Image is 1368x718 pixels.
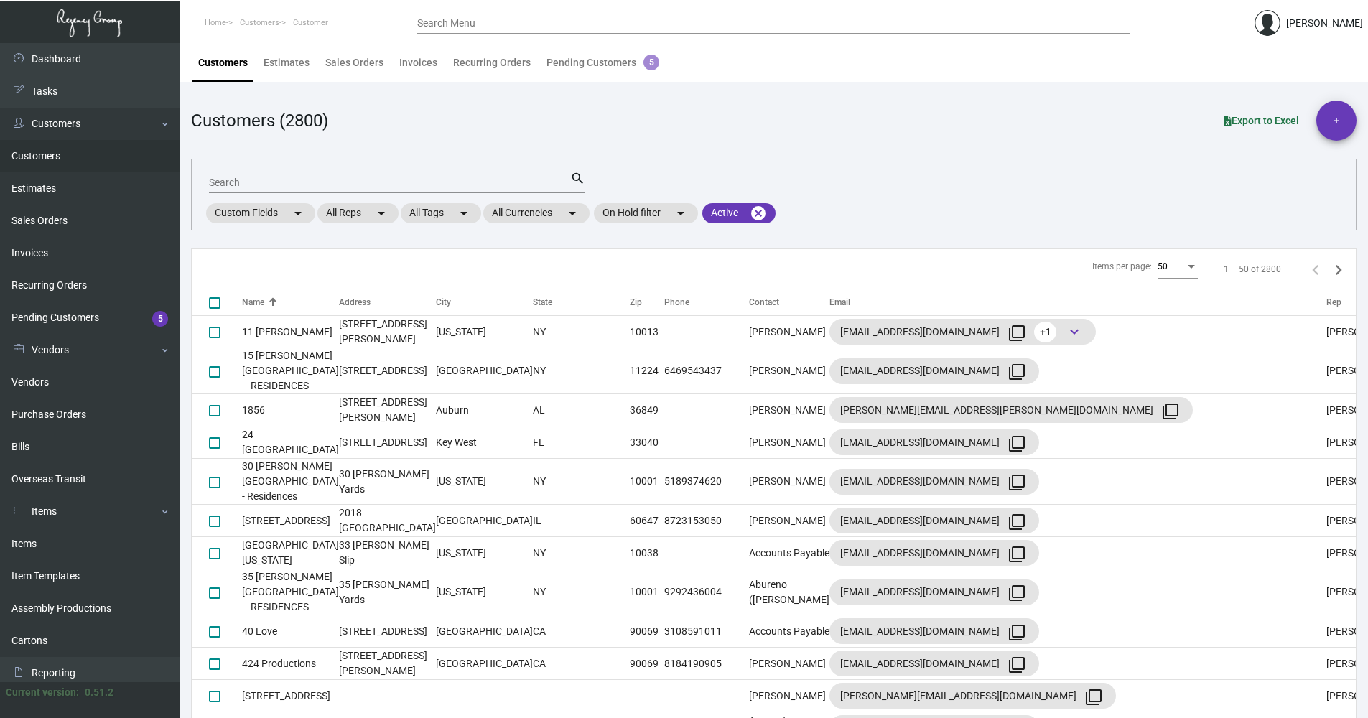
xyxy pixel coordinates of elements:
[242,348,339,394] td: 15 [PERSON_NAME][GEOGRAPHIC_DATA] – RESIDENCES
[289,205,307,222] mat-icon: arrow_drop_down
[242,648,339,680] td: 424 Productions
[749,296,779,309] div: Contact
[436,296,451,309] div: City
[840,431,1028,454] div: [EMAIL_ADDRESS][DOMAIN_NAME]
[373,205,390,222] mat-icon: arrow_drop_down
[840,620,1028,643] div: [EMAIL_ADDRESS][DOMAIN_NAME]
[664,505,749,537] td: 8723153050
[749,615,829,648] td: Accounts Payable
[533,348,630,394] td: NY
[664,648,749,680] td: 8184190905
[1304,258,1327,281] button: Previous page
[436,537,533,569] td: [US_STATE]
[436,316,533,348] td: [US_STATE]
[749,296,829,309] div: Contact
[242,680,339,712] td: [STREET_ADDRESS]
[339,615,436,648] td: [STREET_ADDRESS]
[206,203,315,223] mat-chip: Custom Fields
[1066,323,1083,340] span: keyboard_arrow_down
[1327,258,1350,281] button: Next page
[6,685,79,700] div: Current version:
[242,459,339,505] td: 30 [PERSON_NAME][GEOGRAPHIC_DATA] - Residences
[630,569,664,615] td: 10001
[749,316,829,348] td: [PERSON_NAME]
[1008,325,1025,342] mat-icon: filter_none
[1008,474,1025,491] mat-icon: filter_none
[829,289,1326,316] th: Email
[436,394,533,426] td: Auburn
[702,203,776,223] mat-chip: Active
[1316,101,1357,141] button: +
[533,426,630,459] td: FL
[399,55,437,70] div: Invoices
[749,459,829,505] td: [PERSON_NAME]
[1255,10,1280,36] img: admin@bootstrapmaster.com
[630,296,642,309] div: Zip
[664,348,749,394] td: 6469543437
[533,296,630,309] div: State
[1286,16,1363,31] div: [PERSON_NAME]
[630,296,664,309] div: Zip
[264,55,310,70] div: Estimates
[339,648,436,680] td: [STREET_ADDRESS][PERSON_NAME]
[240,18,279,27] span: Customers
[749,505,829,537] td: [PERSON_NAME]
[546,55,659,70] div: Pending Customers
[1008,624,1025,641] mat-icon: filter_none
[1224,263,1281,276] div: 1 – 50 of 2800
[1162,403,1179,420] mat-icon: filter_none
[630,505,664,537] td: 60647
[749,648,829,680] td: [PERSON_NAME]
[1008,435,1025,452] mat-icon: filter_none
[664,296,689,309] div: Phone
[1158,261,1168,271] span: 50
[664,569,749,615] td: 9292436004
[533,316,630,348] td: NY
[401,203,481,223] mat-chip: All Tags
[339,394,436,426] td: [STREET_ADDRESS][PERSON_NAME]
[749,537,829,569] td: Accounts Payable
[1008,363,1025,381] mat-icon: filter_none
[436,505,533,537] td: [GEOGRAPHIC_DATA]
[570,170,585,187] mat-icon: search
[436,648,533,680] td: [GEOGRAPHIC_DATA]
[325,55,383,70] div: Sales Orders
[339,505,436,537] td: 2018 [GEOGRAPHIC_DATA]
[533,537,630,569] td: NY
[533,615,630,648] td: CA
[339,316,436,348] td: [STREET_ADDRESS][PERSON_NAME]
[339,348,436,394] td: [STREET_ADDRESS]
[436,426,533,459] td: Key West
[533,394,630,426] td: AL
[533,648,630,680] td: CA
[242,537,339,569] td: [GEOGRAPHIC_DATA] [US_STATE]
[749,426,829,459] td: [PERSON_NAME]
[1158,262,1198,272] mat-select: Items per page:
[339,537,436,569] td: 33 [PERSON_NAME] Slip
[1008,546,1025,563] mat-icon: filter_none
[339,459,436,505] td: 30 [PERSON_NAME] Yards
[840,684,1105,707] div: [PERSON_NAME][EMAIL_ADDRESS][DOMAIN_NAME]
[339,296,436,309] div: Address
[339,569,436,615] td: 35 [PERSON_NAME] Yards
[664,296,749,309] div: Phone
[630,615,664,648] td: 90069
[630,648,664,680] td: 90069
[455,205,473,222] mat-icon: arrow_drop_down
[630,348,664,394] td: 11224
[1008,656,1025,673] mat-icon: filter_none
[594,203,698,223] mat-chip: On Hold filter
[630,394,664,426] td: 36849
[749,394,829,426] td: [PERSON_NAME]
[664,615,749,648] td: 3108591011
[205,18,226,27] span: Home
[840,541,1028,564] div: [EMAIL_ADDRESS][DOMAIN_NAME]
[533,505,630,537] td: IL
[1224,115,1299,126] span: Export to Excel
[630,426,664,459] td: 33040
[242,316,339,348] td: 11 [PERSON_NAME]
[1334,101,1339,141] span: +
[533,296,552,309] div: State
[533,459,630,505] td: NY
[242,394,339,426] td: 1856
